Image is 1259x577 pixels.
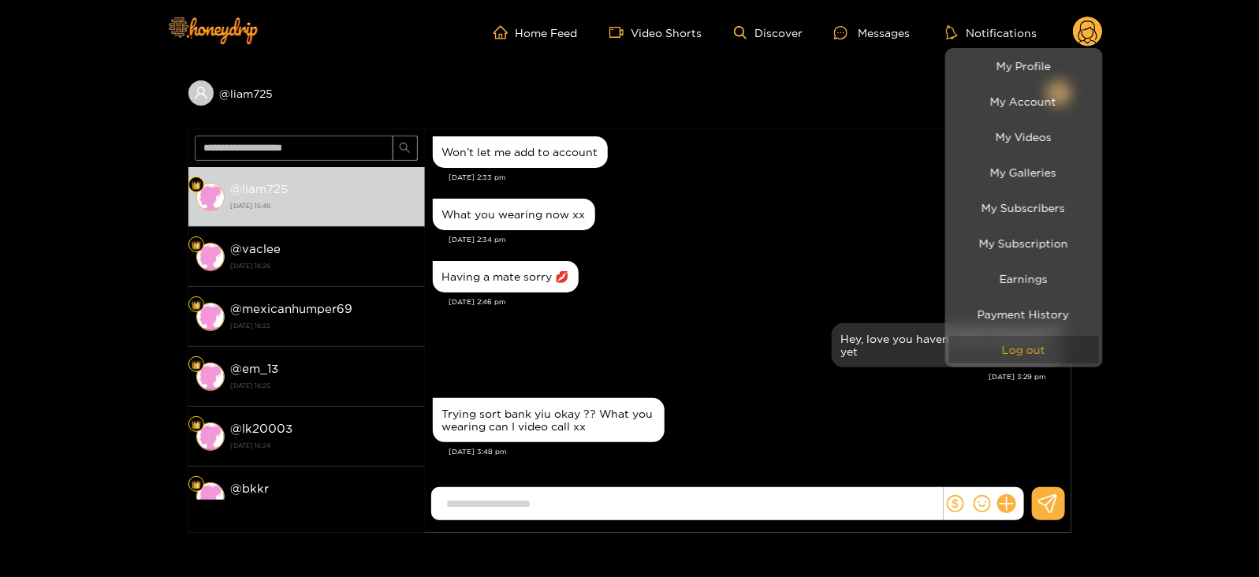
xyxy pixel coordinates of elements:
a: My Galleries [949,158,1099,186]
a: My Videos [949,123,1099,151]
a: My Account [949,87,1099,115]
a: Payment History [949,300,1099,328]
a: Earnings [949,265,1099,292]
a: My Subscription [949,229,1099,257]
a: My Profile [949,52,1099,80]
button: Log out [949,336,1099,363]
a: My Subscribers [949,194,1099,221]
